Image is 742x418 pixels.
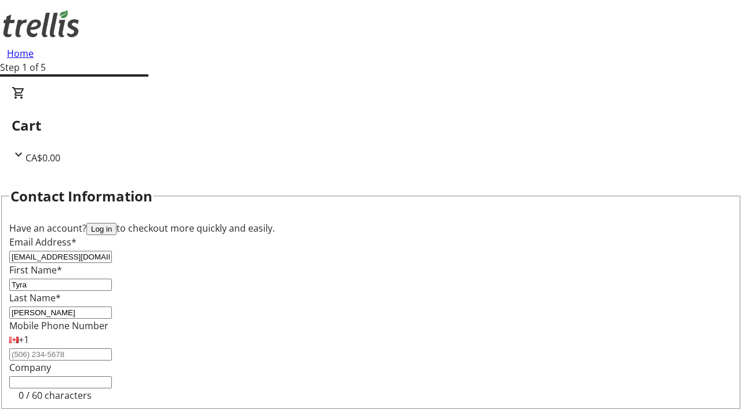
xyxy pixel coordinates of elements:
label: First Name* [9,264,62,276]
button: Log in [86,223,117,235]
label: Mobile Phone Number [9,319,108,332]
div: CartCA$0.00 [12,86,730,165]
div: Have an account? to checkout more quickly and easily. [9,221,733,235]
label: Last Name* [9,291,61,304]
tr-character-limit: 0 / 60 characters [19,389,92,402]
h2: Cart [12,115,730,136]
label: Company [9,361,51,374]
span: CA$0.00 [26,152,60,164]
input: (506) 234-5678 [9,348,112,361]
h2: Contact Information [10,186,152,207]
label: Email Address* [9,236,77,248]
